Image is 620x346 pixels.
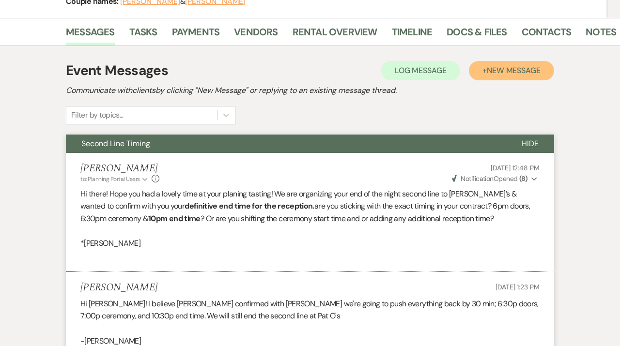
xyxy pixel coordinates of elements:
[80,175,140,183] span: to: Planning Portal Users
[381,61,460,80] button: Log Message
[395,65,447,75] span: Log Message
[80,175,149,183] button: to: Planning Portal Users
[447,24,507,45] a: Docs & Files
[452,174,527,183] span: Opened
[148,213,201,224] strong: 10pm end time
[129,24,157,45] a: Tasks
[80,188,540,225] p: Hi there! Hope you had a lovely time at your planing tasting! We are organizing your end of the n...
[172,24,220,45] a: Payments
[586,24,616,45] a: Notes
[506,135,554,153] button: Hide
[491,164,540,172] span: [DATE] 12:48 PM
[185,201,314,211] strong: definitive end time for the reception.
[80,298,540,322] p: Hi [PERSON_NAME]! I believe [PERSON_NAME] confirmed with [PERSON_NAME] we're going to push everyt...
[80,163,159,175] h5: [PERSON_NAME]
[66,24,115,45] a: Messages
[71,109,123,121] div: Filter by topics...
[66,85,554,96] h2: Communicate with clients by clicking "New Message" or replying to an existing message thread.
[81,138,150,149] span: Second Line Timing
[522,138,539,149] span: Hide
[66,135,506,153] button: Second Line Timing
[293,24,377,45] a: Rental Overview
[487,65,541,75] span: New Message
[496,283,540,291] span: [DATE] 1:23 PM
[80,237,540,250] p: *[PERSON_NAME]
[522,24,572,45] a: Contacts
[469,61,554,80] button: +New Message
[234,24,278,45] a: Vendors
[461,174,493,183] span: Notification
[450,174,540,184] button: NotificationOpened (8)
[80,282,157,294] h5: [PERSON_NAME]
[392,24,433,45] a: Timeline
[66,60,168,81] h1: Event Messages
[519,174,527,183] strong: ( 8 )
